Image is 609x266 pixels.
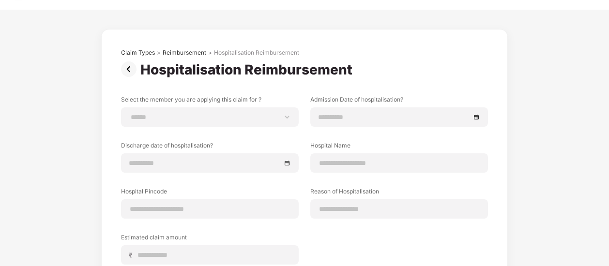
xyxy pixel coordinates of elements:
[214,49,299,57] div: Hospitalisation Reimbursement
[163,49,206,57] div: Reimbursement
[310,187,488,199] label: Reason of Hospitalisation
[121,95,299,107] label: Select the member you are applying this claim for ?
[121,141,299,153] label: Discharge date of hospitalisation?
[121,233,299,245] label: Estimated claim amount
[121,187,299,199] label: Hospital Pincode
[121,61,140,77] img: svg+xml;base64,PHN2ZyBpZD0iUHJldi0zMngzMiIgeG1sbnM9Imh0dHA6Ly93d3cudzMub3JnLzIwMDAvc3ZnIiB3aWR0aD...
[208,49,212,57] div: >
[121,49,155,57] div: Claim Types
[310,95,488,107] label: Admission Date of hospitalisation?
[129,251,137,260] span: ₹
[310,141,488,153] label: Hospital Name
[140,61,356,78] div: Hospitalisation Reimbursement
[157,49,161,57] div: >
